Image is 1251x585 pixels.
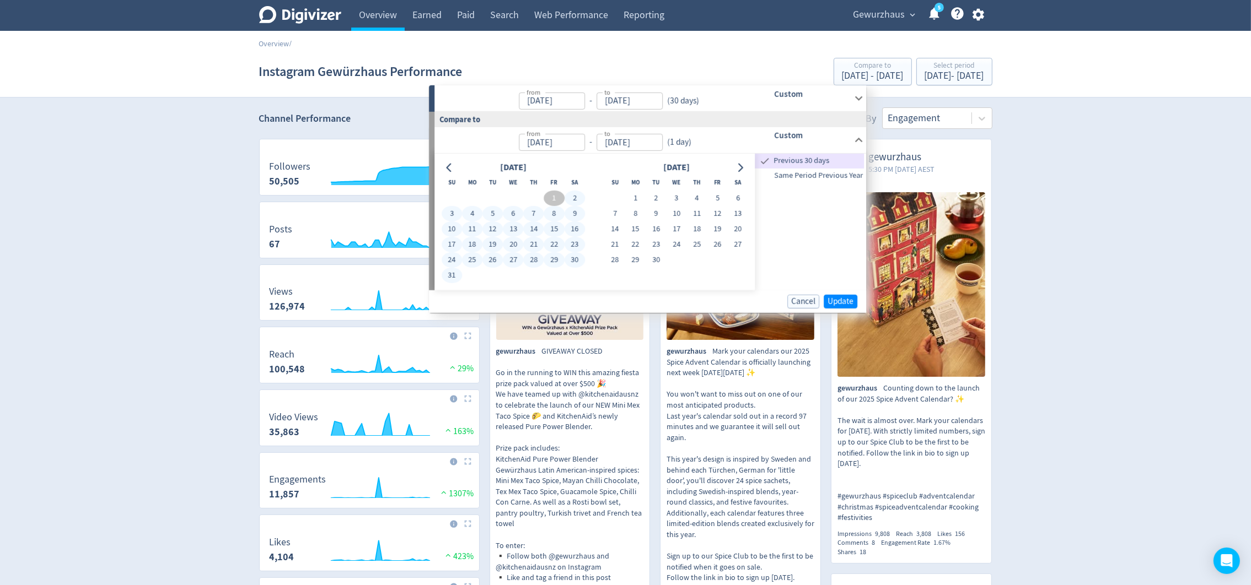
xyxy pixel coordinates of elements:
button: 19 [707,221,728,237]
div: Select period [925,62,984,71]
span: 8 [872,538,875,547]
img: Placeholder [464,395,471,402]
div: [DATE] - [DATE] [925,71,984,81]
button: 21 [523,237,544,252]
button: 29 [625,252,646,268]
th: Sunday [442,175,462,191]
span: 18 [860,548,866,556]
div: Same Period Previous Year [755,169,865,183]
button: Select period[DATE]- [DATE] [916,58,992,85]
button: 7 [523,206,544,221]
button: 22 [544,237,565,252]
button: 22 [625,237,646,252]
svg: Likes 4,104 [264,537,475,566]
span: 423% [443,551,474,562]
h6: Custom [774,129,850,142]
button: 29 [544,252,565,268]
strong: 50,505 [270,175,300,188]
img: Placeholder [464,332,471,339]
img: positive-performance.svg [443,426,454,434]
div: [DATE] [660,160,693,175]
strong: 35,863 [270,425,300,438]
span: 29% [447,363,474,374]
span: Gewurzhaus [853,6,905,24]
span: Update [828,297,853,305]
a: Overview [259,39,289,48]
img: positive-performance.svg [438,488,449,496]
button: 28 [605,252,625,268]
div: Sort By [846,112,877,129]
p: Mark your calendars our 2025 Spice Advent Calendar is officially launching next week [DATE][DATE]... [667,346,814,583]
div: Comments [837,538,881,548]
button: Update [824,294,857,308]
button: 15 [544,221,565,237]
img: Placeholder [464,458,471,465]
button: 23 [565,237,585,252]
button: 3 [442,206,462,221]
img: positive-performance.svg [443,551,454,559]
span: 163% [443,426,474,437]
button: 26 [482,252,503,268]
button: 11 [687,206,707,221]
button: 11 [462,221,482,237]
button: 9 [646,206,666,221]
h1: Instagram Gewürzhaus Performance [259,54,463,89]
span: gewurzhaus [667,346,712,357]
span: Cancel [791,297,815,305]
button: 24 [442,252,462,268]
button: 8 [625,206,646,221]
dt: Engagements [270,473,326,486]
div: Compare to [842,62,904,71]
button: 20 [728,221,748,237]
button: 7 [605,206,625,221]
button: 13 [503,221,523,237]
button: 17 [666,221,686,237]
button: 1 [625,191,646,206]
th: Saturday [728,175,748,191]
button: 2 [565,191,585,206]
th: Wednesday [666,175,686,191]
nav: presets [755,154,865,183]
button: 19 [482,237,503,252]
button: 10 [442,221,462,237]
text: 5 [937,4,940,12]
span: 1.67% [933,538,951,547]
strong: 11,857 [270,487,300,501]
div: ( 1 day ) [663,136,691,149]
button: 26 [707,237,728,252]
button: 30 [565,252,585,268]
div: Impressions [837,529,896,539]
div: ( 30 days ) [663,94,704,107]
svg: Followers 50,505 [264,161,475,191]
strong: 4,104 [270,550,294,564]
dt: Posts [270,223,293,236]
div: Shares [837,548,872,557]
span: / [289,39,292,48]
span: gewurzhaus [496,346,542,357]
button: Cancel [787,294,819,308]
button: 14 [523,221,544,237]
div: Compare to [429,112,866,127]
dt: Views [270,285,305,298]
button: 13 [728,206,748,221]
svg: Posts 67 [264,224,475,253]
button: 21 [605,237,625,252]
button: 1 [544,191,565,206]
p: Counting down to the launch of our 2025 Spice Advent Calendar? ✨⁠ ⁠ The wait is almost over. Mark... [837,383,985,523]
h2: Channel Performance [259,112,480,126]
dt: Likes [270,536,294,549]
th: Sunday [605,175,625,191]
th: Thursday [687,175,707,191]
button: 14 [605,221,625,237]
span: 1307% [438,488,474,499]
dt: Followers [270,160,311,173]
div: Reach [896,529,937,539]
button: 3 [666,191,686,206]
span: Same Period Previous Year [755,170,865,182]
th: Monday [462,175,482,191]
button: 31 [442,268,462,283]
img: Counting down to the launch of our 2025 Spice Advent Calendar? ✨⁠ ⁠ The wait is almost over. Mark... [837,192,985,377]
span: 156 [955,529,965,538]
button: 15 [625,221,646,237]
button: 10 [666,206,686,221]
